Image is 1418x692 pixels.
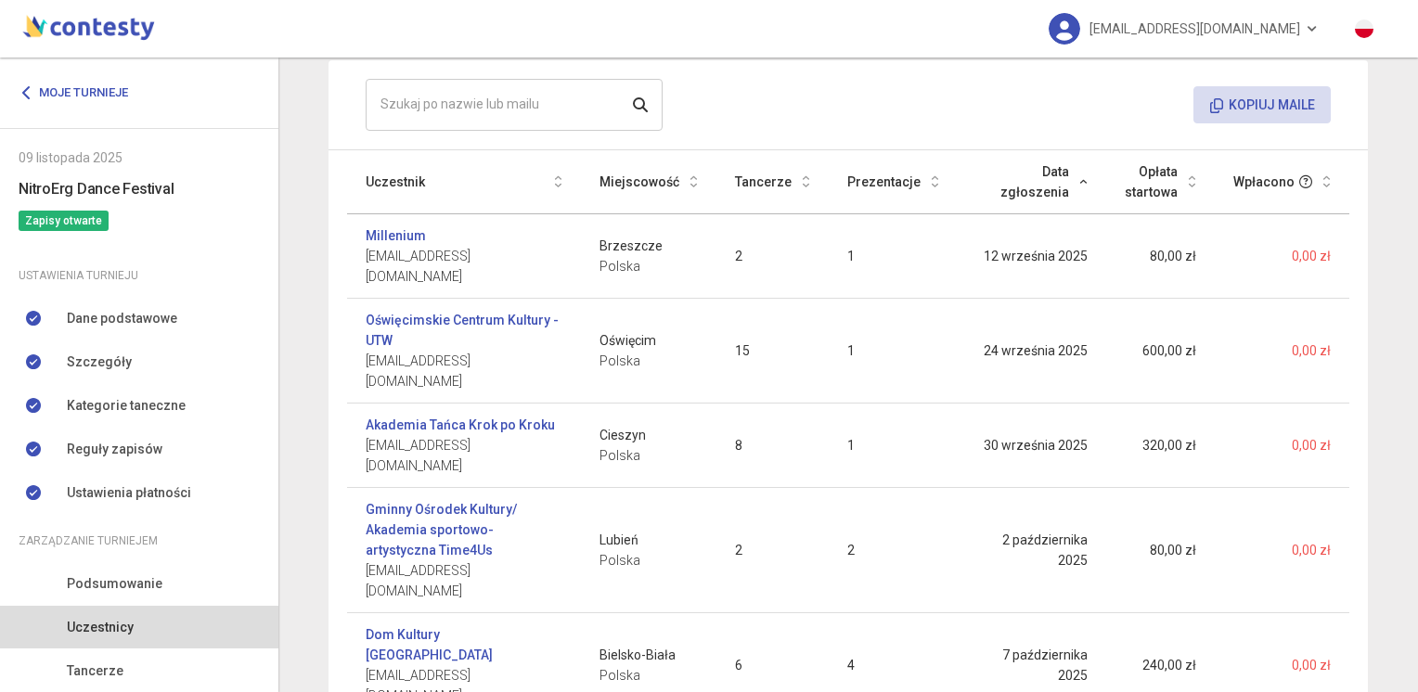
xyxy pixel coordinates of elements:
span: Wpłacono [1233,172,1295,192]
span: Lubień [599,530,698,550]
span: [EMAIL_ADDRESS][DOMAIN_NAME] [366,435,562,476]
td: 8 [716,404,829,488]
span: Polska [599,351,698,371]
th: Prezentacje [829,150,958,214]
td: 15 [716,299,829,404]
div: 09 listopada 2025 [19,147,260,168]
span: Zarządzanie turniejem [19,531,158,551]
a: Moje turnieje [19,76,142,109]
a: Oświęcimskie Centrum Kultury - UTW [366,310,562,351]
span: Brzeszcze [599,236,698,256]
td: 1 [829,299,958,404]
a: Akademia Tańca Krok po Kroku [366,415,555,435]
td: 0,00 zł [1215,404,1349,488]
td: 320,00 zł [1106,404,1215,488]
span: Polska [599,550,698,570]
div: Ustawienia turnieju [19,265,260,286]
a: Dom Kultury [GEOGRAPHIC_DATA] [366,624,562,665]
td: 1 [829,404,958,488]
td: 2 października 2025 [958,488,1106,613]
span: [EMAIL_ADDRESS][DOMAIN_NAME] [1089,9,1300,48]
span: Kategorie taneczne [67,395,186,416]
span: Zapisy otwarte [19,211,109,231]
h6: NitroErg Dance Festival [19,177,260,200]
th: Data zgłoszenia [958,150,1106,214]
span: Cieszyn [599,425,698,445]
span: Oświęcim [599,330,698,351]
th: Opłata startowa [1106,150,1215,214]
span: Uczestnicy [67,617,134,637]
td: 2 [716,488,829,613]
td: 1 [829,214,958,299]
span: [EMAIL_ADDRESS][DOMAIN_NAME] [366,246,562,287]
span: Podsumowanie [67,573,162,594]
td: 24 września 2025 [958,299,1106,404]
span: Polska [599,256,698,276]
td: 2 [829,488,958,613]
td: 12 września 2025 [958,214,1106,299]
span: [EMAIL_ADDRESS][DOMAIN_NAME] [366,351,562,391]
span: Szczegóły [67,352,132,372]
td: 600,00 zł [1106,299,1215,404]
th: Miejscowość [581,150,716,214]
td: 2 [716,214,829,299]
a: Millenium [366,225,426,246]
th: Uczestnik [347,150,581,214]
a: Gminny Ośrodek Kultury/ Akademia sportowo-artystyczna Time4Us [366,499,562,560]
td: 0,00 zł [1215,488,1349,613]
span: [EMAIL_ADDRESS][DOMAIN_NAME] [366,560,562,601]
td: 80,00 zł [1106,488,1215,613]
td: 80,00 zł [1106,214,1215,299]
span: Bielsko-Biała [599,645,698,665]
button: Kopiuj maile [1193,86,1331,123]
td: 0,00 zł [1215,299,1349,404]
th: Tancerze [716,150,829,214]
span: Tancerze [67,660,123,681]
span: Ustawienia płatności [67,482,191,503]
span: Polska [599,445,698,466]
span: Reguły zapisów [67,439,162,459]
span: Polska [599,665,698,686]
td: 30 września 2025 [958,404,1106,488]
span: Dane podstawowe [67,308,177,328]
td: 0,00 zł [1215,214,1349,299]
